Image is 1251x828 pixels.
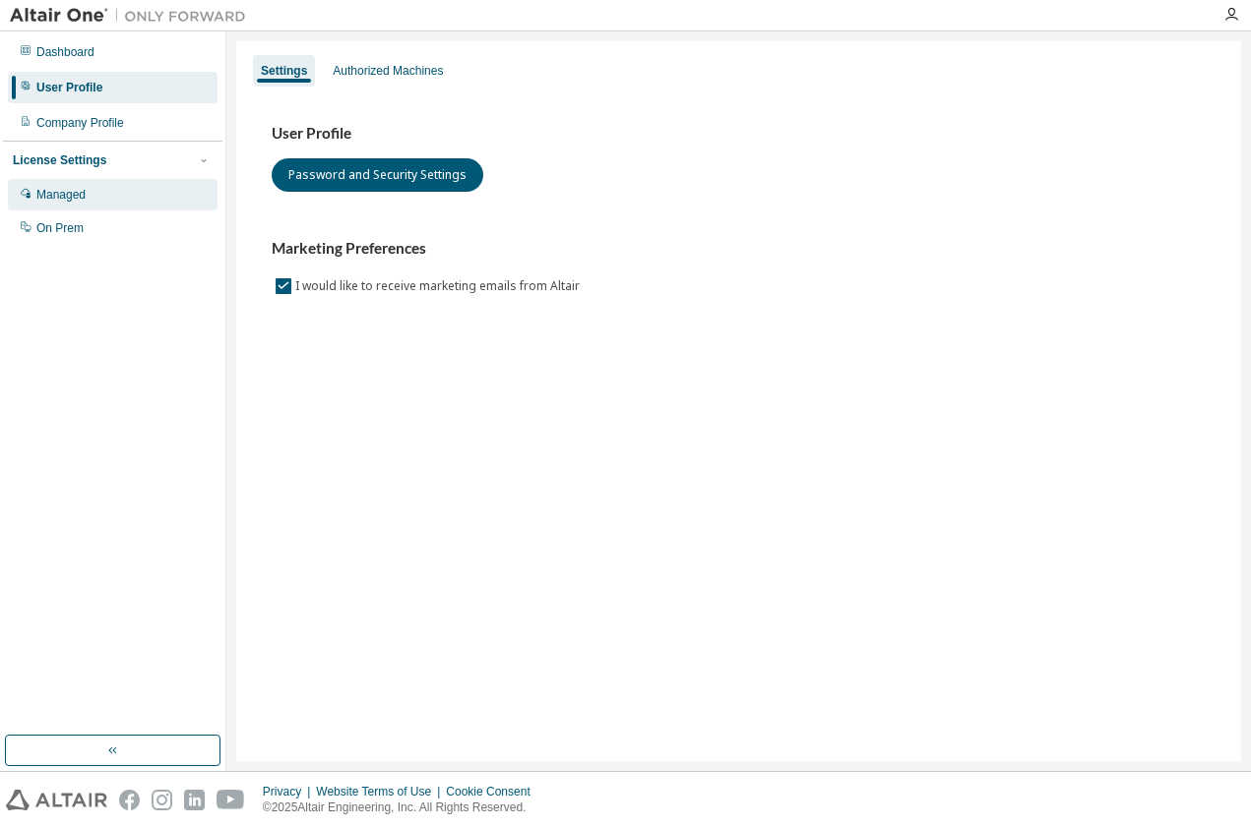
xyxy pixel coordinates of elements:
[36,44,94,60] div: Dashboard
[152,790,172,810] img: instagram.svg
[184,790,205,810] img: linkedin.svg
[217,790,245,810] img: youtube.svg
[13,152,106,168] div: License Settings
[316,784,446,799] div: Website Terms of Use
[295,274,584,298] label: I would like to receive marketing emails from Altair
[446,784,541,799] div: Cookie Consent
[36,80,102,95] div: User Profile
[272,158,483,192] button: Password and Security Settings
[36,220,84,236] div: On Prem
[261,63,307,79] div: Settings
[36,187,86,203] div: Managed
[333,63,443,79] div: Authorized Machines
[36,115,124,131] div: Company Profile
[263,784,316,799] div: Privacy
[263,799,542,816] p: © 2025 Altair Engineering, Inc. All Rights Reserved.
[119,790,140,810] img: facebook.svg
[6,790,107,810] img: altair_logo.svg
[10,6,256,26] img: Altair One
[272,124,1206,144] h3: User Profile
[272,239,1206,259] h3: Marketing Preferences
